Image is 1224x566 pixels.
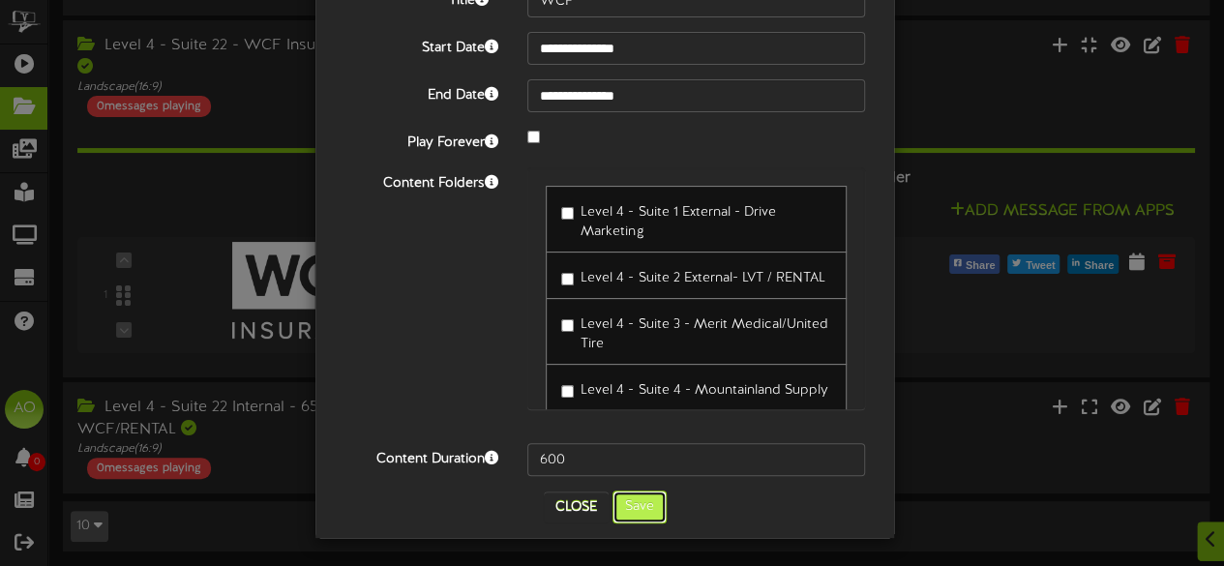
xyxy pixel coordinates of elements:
[561,207,574,220] input: Level 4 - Suite 1 External - Drive Marketing
[544,492,609,522] button: Close
[527,443,865,476] input: 15
[581,271,824,285] span: Level 4 - Suite 2 External- LVT / RENTAL
[581,205,775,239] span: Level 4 - Suite 1 External - Drive Marketing
[561,385,574,398] input: Level 4 - Suite 4 - Mountainland Supply
[561,319,574,332] input: Level 4 - Suite 3 - Merit Medical/United Tire
[330,79,513,105] label: End Date
[330,443,513,469] label: Content Duration
[561,273,574,285] input: Level 4 - Suite 2 External- LVT / RENTAL
[330,127,513,153] label: Play Forever
[581,317,827,351] span: Level 4 - Suite 3 - Merit Medical/United Tire
[581,383,827,398] span: Level 4 - Suite 4 - Mountainland Supply
[612,491,667,523] button: Save
[330,167,513,194] label: Content Folders
[330,32,513,58] label: Start Date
